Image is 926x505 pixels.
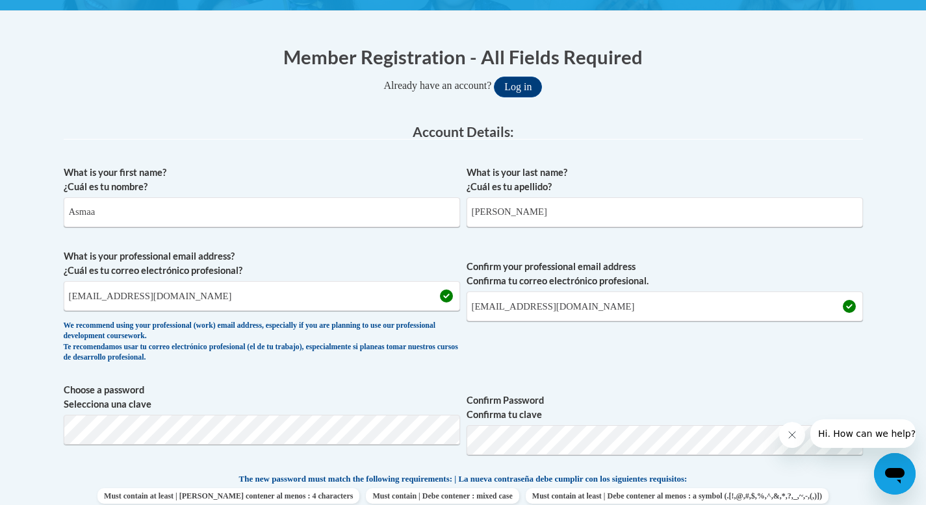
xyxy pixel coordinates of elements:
button: Log in [494,77,542,97]
label: Confirm Password Confirma tu clave [467,393,863,422]
label: What is your last name? ¿Cuál es tu apellido? [467,166,863,194]
span: The new password must match the following requirements: | La nueva contraseña debe cumplir con lo... [239,473,688,485]
span: Already have an account? [384,80,492,91]
input: Required [467,291,863,321]
iframe: Message from company [810,419,916,448]
iframe: Close message [779,422,805,448]
label: Confirm your professional email address Confirma tu correo electrónico profesional. [467,260,863,288]
input: Metadata input [64,281,460,311]
iframe: Button to launch messaging window [874,453,916,495]
input: Metadata input [64,197,460,227]
input: Metadata input [467,197,863,227]
label: Choose a password Selecciona una clave [64,383,460,412]
span: Account Details: [413,123,514,140]
label: What is your first name? ¿Cuál es tu nombre? [64,166,460,194]
span: Must contain at least | [PERSON_NAME] contener al menos : 4 characters [97,488,359,504]
label: What is your professional email address? ¿Cuál es tu correo electrónico profesional? [64,249,460,278]
span: Must contain at least | Debe contener al menos : a symbol (.[!,@,#,$,%,^,&,*,?,_,~,-,(,)]) [526,488,829,504]
div: We recommend using your professional (work) email address, especially if you are planning to use ... [64,321,460,363]
span: Must contain | Debe contener : mixed case [366,488,519,504]
h1: Member Registration - All Fields Required [64,43,863,70]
